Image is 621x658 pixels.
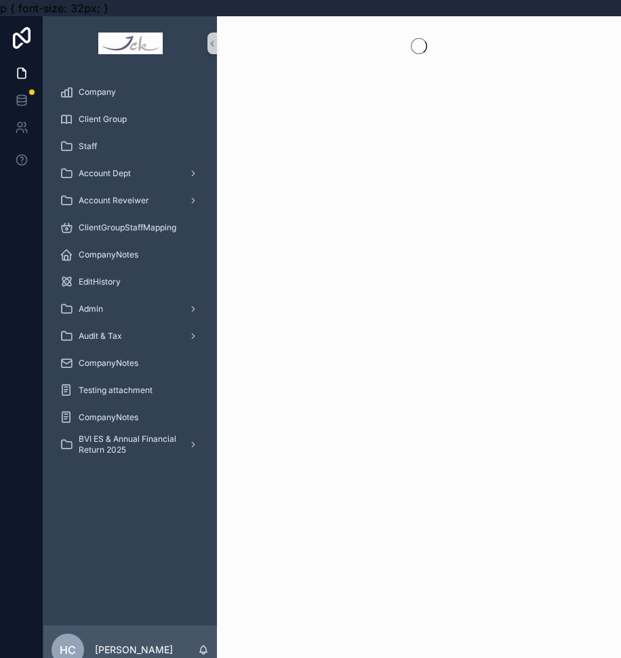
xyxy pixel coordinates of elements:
span: Client Group [79,114,127,125]
div: scrollable content [43,70,217,474]
p: [PERSON_NAME] [95,643,173,657]
span: Admin [79,304,103,314]
a: Client Group [52,107,209,131]
span: CompanyNotes [79,358,138,369]
a: EditHistory [52,270,209,294]
a: ClientGroupStaffMapping [52,215,209,240]
span: CompanyNotes [79,249,138,260]
a: Account Reveiwer [52,188,209,213]
span: Testing attachment [79,385,153,396]
a: Staff [52,134,209,159]
a: Testing attachment [52,378,209,403]
a: Audit & Tax [52,324,209,348]
a: Company [52,80,209,104]
a: CompanyNotes [52,405,209,430]
span: BVI ES & Annual Financial Return 2025 [79,434,178,455]
a: BVI ES & Annual Financial Return 2025 [52,432,209,457]
span: Company [79,87,116,98]
a: CompanyNotes [52,351,209,375]
a: CompanyNotes [52,243,209,267]
span: Account Reveiwer [79,195,149,206]
span: ClientGroupStaffMapping [79,222,176,233]
span: CompanyNotes [79,412,138,423]
span: Account Dept [79,168,131,179]
span: HC [60,642,76,658]
img: App logo [98,33,163,54]
a: Account Dept [52,161,209,186]
span: EditHistory [79,276,121,287]
a: Admin [52,297,209,321]
span: Audit & Tax [79,331,122,342]
span: Staff [79,141,97,152]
